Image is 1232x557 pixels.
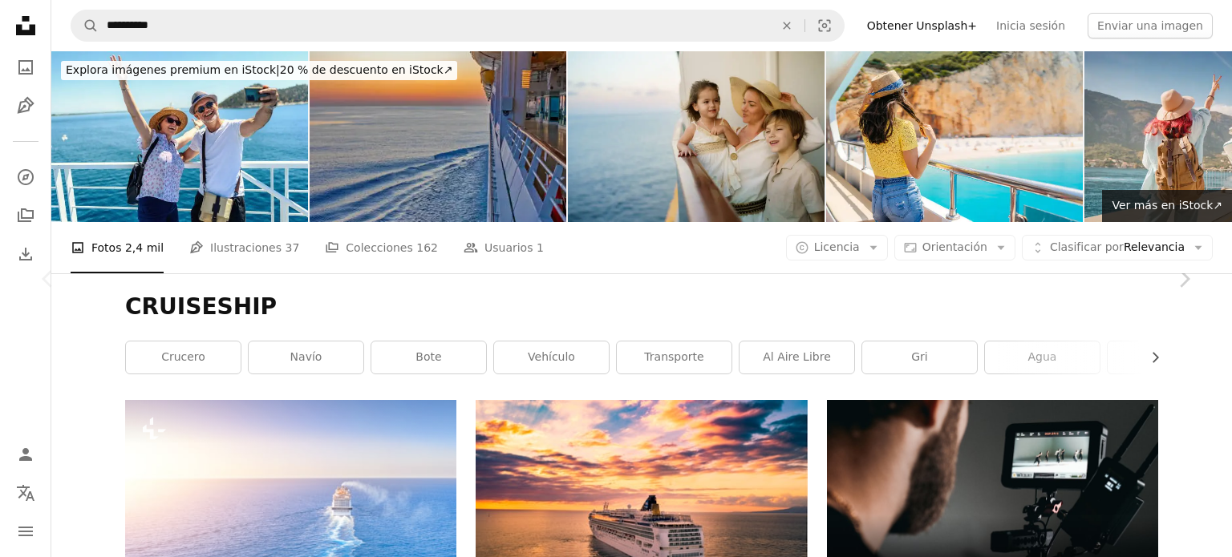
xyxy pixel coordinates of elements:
a: Agua [985,341,1100,373]
a: Explorar [10,161,42,193]
span: Relevancia [1050,240,1185,256]
a: El transatlántico de cruceros se adentra en el horizonte del mar azul dejando un penacho en la su... [125,503,456,517]
button: Buscar en Unsplash [71,10,99,41]
button: Búsqueda visual [805,10,844,41]
button: Licencia [786,235,888,260]
h1: CRUISESHIP [125,293,1158,321]
span: Orientación [922,240,987,253]
button: Menú [10,515,42,547]
a: mar [1108,341,1222,373]
span: 20 % de descuento en iStock ↗ [66,63,452,76]
a: Colecciones 162 [325,222,438,273]
a: Iniciar sesión / Registrarse [10,438,42,470]
img: The best memories are made on the ship [51,51,308,222]
a: Crucero blanco bajo cielo nublado [476,503,807,517]
a: bote [371,341,486,373]
span: 162 [416,239,438,256]
span: 37 [285,239,299,256]
a: Colecciones [10,200,42,232]
button: desplazar lista a la derecha [1141,341,1158,373]
img: Familia despreocupada en un crucero durante las vacaciones de verano [568,51,825,222]
a: navío [249,341,363,373]
button: Orientación [894,235,1015,260]
button: Idioma [10,477,42,509]
a: Ilustraciones [10,90,42,122]
a: al aire libre [740,341,854,373]
a: gri [862,341,977,373]
button: Enviar una imagen [1088,13,1213,38]
span: 1 [537,239,544,256]
img: Atardecer en el Caribe desde un crucero [310,51,566,222]
a: transporte [617,341,731,373]
a: Ilustraciones 37 [189,222,299,273]
a: vehículo [494,341,609,373]
a: Ver más en iStock↗ [1102,190,1232,222]
span: Licencia [814,240,860,253]
button: Borrar [769,10,804,41]
a: crucero [126,341,241,373]
a: Obtener Unsplash+ [857,13,987,38]
a: Inicia sesión [987,13,1075,38]
a: Siguiente [1136,202,1232,356]
span: Ver más en iStock ↗ [1112,199,1222,212]
span: Explora imágenes premium en iStock | [66,63,280,76]
span: Clasificar por [1050,240,1124,253]
a: Usuarios 1 [464,222,544,273]
a: Fotos [10,51,42,83]
form: Encuentra imágenes en todo el sitio [71,10,845,42]
button: Clasificar porRelevancia [1022,235,1213,260]
a: Explora imágenes premium en iStock|20 % de descuento en iStock↗ [51,51,467,90]
img: Mujer Joven Mirando La Vista De La Playa De Porto Katsiki Desde El Barco En Parga En Grecia [826,51,1083,222]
